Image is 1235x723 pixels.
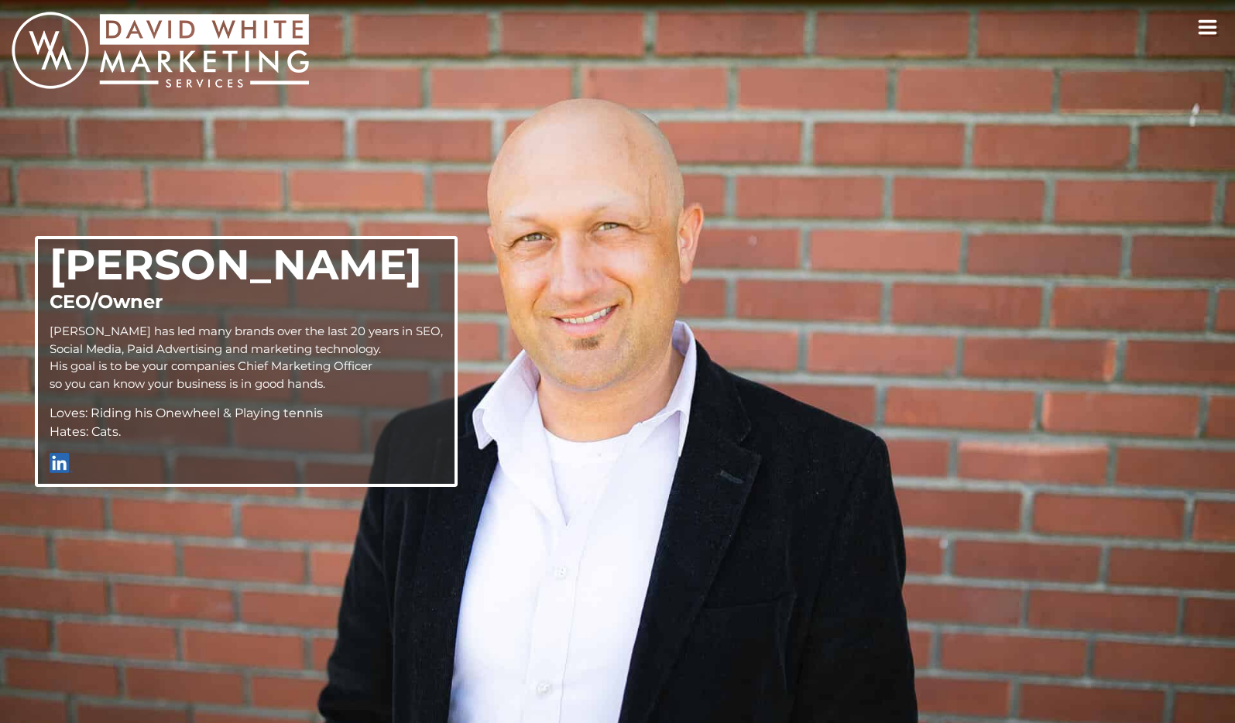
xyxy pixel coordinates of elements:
[12,12,309,94] a: White Marketing home link
[50,323,443,392] p: [PERSON_NAME] has led many brands over the last 20 years in SEO, Social Media, Paid Advertising a...
[50,245,443,285] h2: [PERSON_NAME]
[50,424,121,439] span: Hates: Cats.
[50,406,323,420] span: Loves: Riding his Onewheel & Playing tennis
[12,12,309,89] img: White Marketing - get found, lead digital
[50,293,443,311] h3: CEO/Owner
[50,453,73,473] img: linkedin.png
[1192,12,1224,43] button: toggle navigation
